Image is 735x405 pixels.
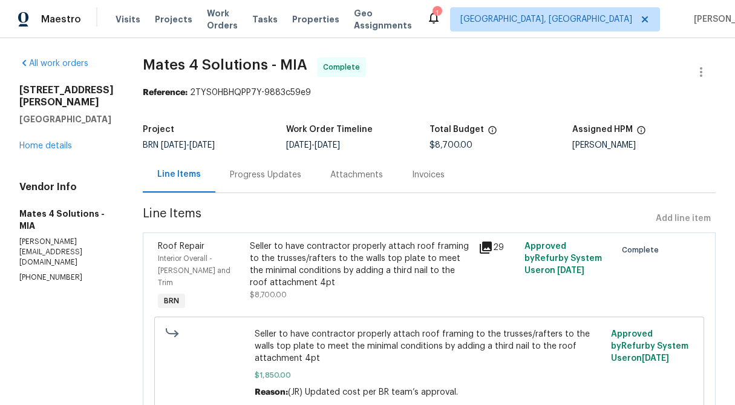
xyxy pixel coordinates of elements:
[19,142,72,150] a: Home details
[330,169,383,181] div: Attachments
[19,181,114,193] h4: Vendor Info
[642,354,669,363] span: [DATE]
[433,7,441,19] div: 1
[19,59,88,68] a: All work orders
[155,13,192,25] span: Projects
[430,125,484,134] h5: Total Budget
[286,125,373,134] h5: Work Order Timeline
[255,328,604,364] span: Seller to have contractor properly attach roof framing to the trusses/rafters to the walls top pl...
[636,125,646,141] span: The hpm assigned to this work order.
[116,13,140,25] span: Visits
[159,295,184,307] span: BRN
[292,13,339,25] span: Properties
[255,388,288,397] span: Reason:
[19,272,114,283] p: [PHONE_NUMBER]
[250,240,472,289] div: Seller to have contractor properly attach roof framing to the trusses/rafters to the walls top pl...
[19,113,114,125] h5: [GEOGRAPHIC_DATA]
[572,125,633,134] h5: Assigned HPM
[41,13,81,25] span: Maestro
[250,291,287,298] span: $8,700.00
[157,168,201,180] div: Line Items
[622,244,664,256] span: Complete
[19,237,114,268] p: [PERSON_NAME][EMAIL_ADDRESS][DOMAIN_NAME]
[143,87,716,99] div: 2TYS0HBHQPP7Y-9883c59e9
[252,15,278,24] span: Tasks
[288,388,458,397] span: (JR) Updated cost per BR team’s approval.
[158,255,230,286] span: Interior Overall - [PERSON_NAME] and Trim
[143,58,307,72] span: Mates 4 Solutions - MIA
[143,208,651,230] span: Line Items
[19,84,114,108] h2: [STREET_ADDRESS][PERSON_NAME]
[161,141,215,150] span: -
[479,240,517,255] div: 29
[412,169,445,181] div: Invoices
[286,141,312,150] span: [DATE]
[158,242,204,251] span: Roof Repair
[189,141,215,150] span: [DATE]
[323,61,365,73] span: Complete
[430,141,472,150] span: $8,700.00
[286,141,340,150] span: -
[557,266,584,275] span: [DATE]
[255,369,604,381] span: $1,850.00
[19,208,114,232] h5: Mates 4 Solutions - MIA
[572,141,716,150] div: [PERSON_NAME]
[161,141,186,150] span: [DATE]
[207,7,238,31] span: Work Orders
[230,169,301,181] div: Progress Updates
[524,242,602,275] span: Approved by Refurby System User on
[143,141,215,150] span: BRN
[354,7,412,31] span: Geo Assignments
[488,125,497,141] span: The total cost of line items that have been proposed by Opendoor. This sum includes line items th...
[315,141,340,150] span: [DATE]
[143,88,188,97] b: Reference:
[460,13,632,25] span: [GEOGRAPHIC_DATA], [GEOGRAPHIC_DATA]
[611,330,688,363] span: Approved by Refurby System User on
[143,125,174,134] h5: Project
